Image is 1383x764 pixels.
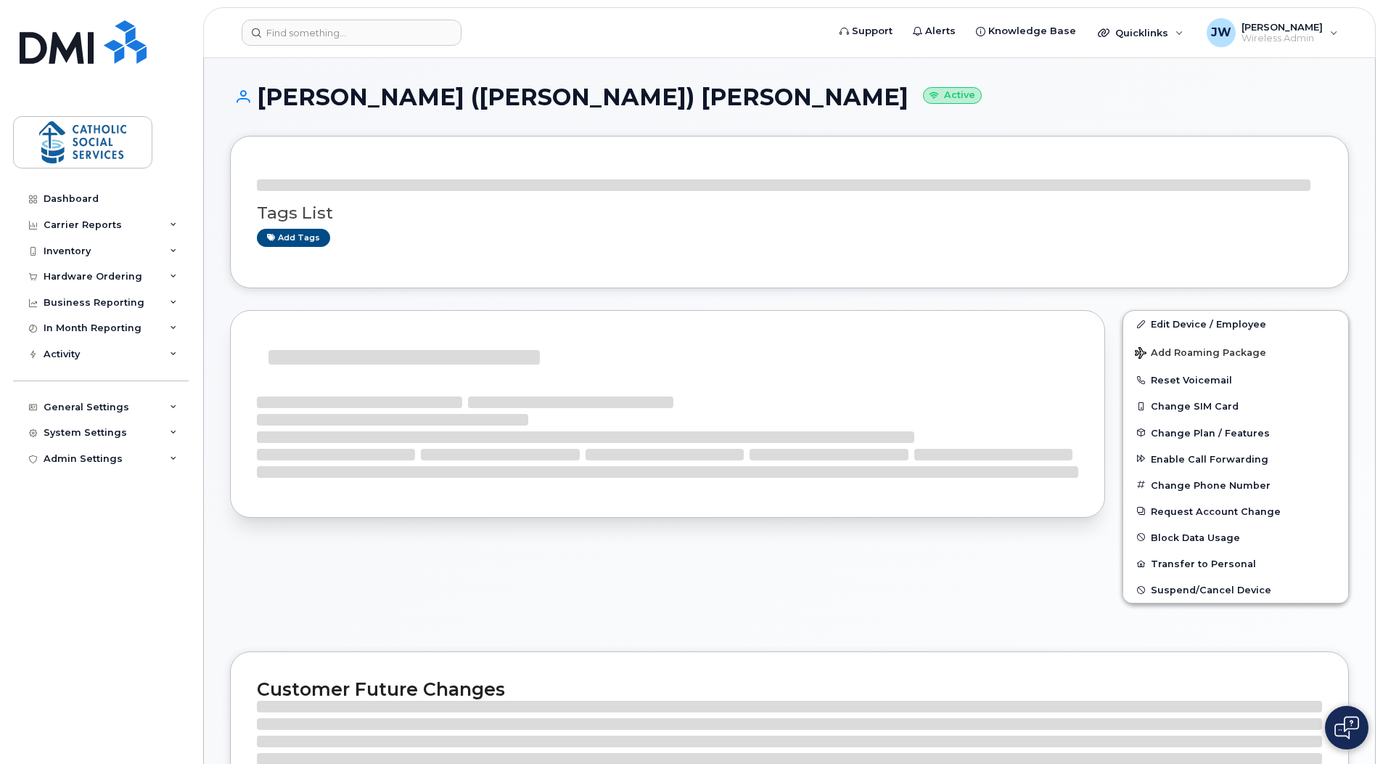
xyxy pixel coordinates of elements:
[1123,524,1348,550] button: Block Data Usage
[1123,393,1348,419] button: Change SIM Card
[1151,427,1270,438] span: Change Plan / Features
[1123,498,1348,524] button: Request Account Change
[1123,472,1348,498] button: Change Phone Number
[1151,453,1268,464] span: Enable Call Forwarding
[257,678,1322,700] h2: Customer Future Changes
[1135,347,1266,361] span: Add Roaming Package
[1123,311,1348,337] a: Edit Device / Employee
[1123,337,1348,367] button: Add Roaming Package
[1123,446,1348,472] button: Enable Call Forwarding
[257,204,1322,222] h3: Tags List
[230,84,1349,110] h1: [PERSON_NAME] ([PERSON_NAME]) [PERSON_NAME]
[257,229,330,247] a: Add tags
[1123,420,1348,446] button: Change Plan / Features
[1334,716,1359,739] img: Open chat
[1123,367,1348,393] button: Reset Voicemail
[1151,585,1271,596] span: Suspend/Cancel Device
[1123,577,1348,603] button: Suspend/Cancel Device
[1123,550,1348,577] button: Transfer to Personal
[923,87,982,104] small: Active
